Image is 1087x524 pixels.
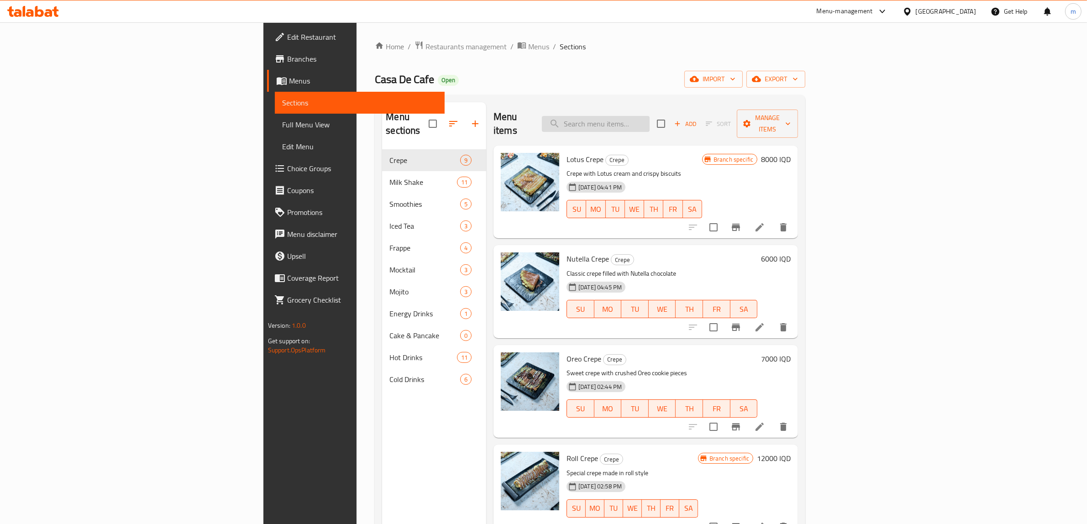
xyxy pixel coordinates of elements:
div: Smoothies5 [382,193,486,215]
button: SA [730,300,758,318]
a: Coverage Report [267,267,445,289]
span: Menu disclaimer [287,229,438,240]
span: Milk Shake [389,177,457,188]
h6: 6000 IQD [761,252,791,265]
span: Mocktail [389,264,460,275]
a: Menu disclaimer [267,223,445,245]
span: WE [627,502,638,515]
span: import [692,73,735,85]
button: MO [594,300,622,318]
span: Crepe [600,454,623,465]
button: TU [604,499,623,518]
div: Energy Drinks1 [382,303,486,325]
div: items [457,177,472,188]
a: Branches [267,48,445,70]
span: Manage items [744,112,791,135]
h6: 12000 IQD [757,452,791,465]
span: Lotus Crepe [567,152,604,166]
p: Crepe with Lotus cream and crispy biscuits [567,168,702,179]
span: 9 [461,156,471,165]
span: Crepe [606,155,628,165]
a: Menus [267,70,445,92]
span: Cake & Pancake [389,330,460,341]
div: Cold Drinks6 [382,368,486,390]
div: items [460,286,472,297]
span: Edit Menu [282,141,438,152]
a: Edit menu item [754,322,765,333]
div: Mojito3 [382,281,486,303]
span: Choice Groups [287,163,438,174]
span: Select all sections [423,114,442,133]
div: items [460,264,472,275]
span: Oreo Crepe [567,352,601,366]
button: Add section [464,113,486,135]
a: Edit menu item [754,222,765,233]
button: SA [730,399,758,418]
span: 11 [457,178,471,187]
span: FR [707,303,727,316]
div: items [457,352,472,363]
div: items [460,308,472,319]
span: MO [589,502,601,515]
span: m [1071,6,1076,16]
span: Full Menu View [282,119,438,130]
button: WE [649,399,676,418]
button: delete [772,216,794,238]
div: items [460,374,472,385]
span: Frappe [389,242,460,253]
button: delete [772,316,794,338]
button: Add [671,117,700,131]
button: MO [586,200,605,218]
div: Mocktail3 [382,259,486,281]
span: Branch specific [706,454,753,463]
button: TU [621,399,649,418]
span: export [754,73,798,85]
span: MO [590,203,602,216]
span: TH [648,203,660,216]
span: 1.0.0 [292,320,306,331]
span: Crepe [604,354,626,365]
span: MO [598,402,618,415]
h6: 8000 IQD [761,153,791,166]
div: Crepe9 [382,149,486,171]
span: 5 [461,200,471,209]
button: FR [703,300,730,318]
p: Sweet crepe with crushed Oreo cookie pieces [567,367,757,379]
button: Branch-specific-item [725,216,747,238]
h6: 7000 IQD [761,352,791,365]
span: SA [734,303,754,316]
nav: breadcrumb [375,41,805,52]
a: Edit Restaurant [267,26,445,48]
span: 11 [457,353,471,362]
div: Crepe [611,254,634,265]
span: WE [652,303,672,316]
span: [DATE] 04:45 PM [575,283,625,292]
div: Milk Shake11 [382,171,486,193]
span: WE [652,402,672,415]
a: Grocery Checklist [267,289,445,311]
button: import [684,71,743,88]
div: items [460,242,472,253]
button: TU [606,200,625,218]
span: Restaurants management [425,41,507,52]
a: Restaurants management [415,41,507,52]
div: Hot Drinks [389,352,457,363]
div: items [460,199,472,210]
button: SA [683,200,702,218]
span: [DATE] 02:44 PM [575,383,625,391]
li: / [553,41,556,52]
span: SA [734,402,754,415]
span: Select to update [704,417,723,436]
button: MO [586,499,604,518]
span: Add item [671,117,700,131]
span: Branch specific [710,155,757,164]
span: MO [598,303,618,316]
span: 4 [461,244,471,252]
span: TU [608,502,620,515]
span: SU [571,303,591,316]
span: TH [646,502,657,515]
a: Upsell [267,245,445,267]
a: Edit menu item [754,421,765,432]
